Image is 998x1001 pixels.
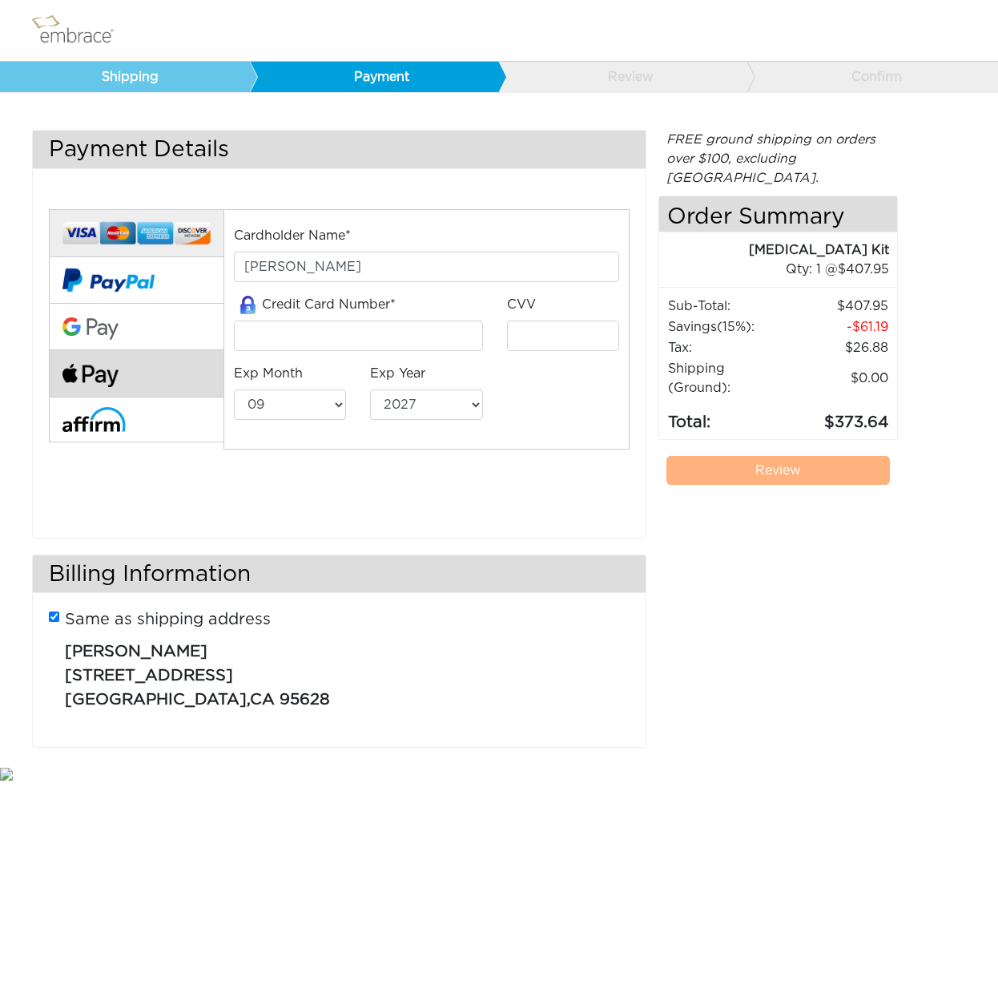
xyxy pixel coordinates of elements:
img: amazon-lock.png [234,296,262,314]
label: Same as shipping address [65,607,271,632]
img: affirm-logo.svg [62,407,126,432]
span: [STREET_ADDRESS] [65,668,233,684]
a: Review [666,456,890,485]
td: 373.64 [790,398,890,435]
span: [PERSON_NAME] [65,644,207,660]
img: paypal-v2.png [62,257,155,304]
h4: Order Summary [659,196,897,232]
td: 61.19 [790,317,890,337]
p: , [65,632,617,712]
td: Total: [667,398,789,435]
label: Exp Year [370,364,425,383]
a: Confirm [746,62,996,92]
td: 407.95 [790,296,890,317]
td: 26.88 [790,337,890,358]
label: Exp Month [234,364,303,383]
div: FREE ground shipping on orders over $100, excluding [GEOGRAPHIC_DATA]. [658,130,898,188]
span: [GEOGRAPHIC_DATA] [65,692,247,708]
td: Sub-Total: [667,296,789,317]
label: Credit Card Number* [234,295,396,315]
img: Google-Pay-Logo.svg [62,317,119,340]
h3: Payment Details [33,131,646,168]
label: Cardholder Name* [234,226,351,245]
a: Review [497,62,747,92]
td: Shipping (Ground): [667,358,789,398]
div: [MEDICAL_DATA] Kit [659,240,889,260]
div: 1 @ [679,260,889,279]
span: 95628 [280,692,330,708]
a: Payment [249,62,499,92]
img: fullApplePay.png [62,364,119,387]
span: 407.95 [838,263,889,276]
img: logo.png [28,10,132,50]
label: CVV [507,295,536,314]
span: (15%) [717,321,751,333]
td: $0.00 [790,358,890,398]
span: CA [250,692,275,708]
h3: Billing Information [33,555,646,593]
td: Savings : [667,317,789,337]
img: credit-cards.png [62,218,211,248]
td: Tax: [667,337,789,358]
